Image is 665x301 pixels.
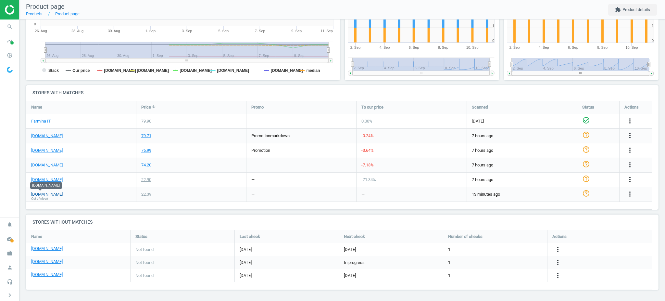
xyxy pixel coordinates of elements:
[472,133,572,139] span: 7 hours ago
[448,273,450,279] span: 1
[438,46,448,49] tspan: 8. Sep
[240,260,334,266] span: [DATE]
[217,68,249,73] tspan: [DOMAIN_NAME]
[31,259,63,265] a: [DOMAIN_NAME]
[31,133,63,139] a: [DOMAIN_NAME]
[539,46,549,49] tspan: 4. Sep
[379,46,390,49] tspan: 4. Sep
[135,234,147,240] span: Status
[35,29,47,33] tspan: 26. Aug
[26,215,659,230] h4: Stores without matches
[4,233,16,245] i: cloud_done
[361,191,365,197] div: —
[626,161,634,169] button: more_vert
[55,11,80,16] a: Product page
[448,247,450,253] span: 1
[624,104,639,110] span: Actions
[448,260,450,266] span: 1
[554,245,562,254] button: more_vert
[582,160,590,168] i: help_outline
[472,177,572,183] span: 7 hours ago
[141,133,151,139] div: 79.71
[255,29,265,33] tspan: 7. Sep
[141,148,151,153] div: 76.99
[6,291,14,299] i: chevron_right
[135,247,154,253] span: Not found
[240,247,334,253] span: [DATE]
[582,131,590,139] i: help_outline
[141,177,151,183] div: 22.90
[320,29,333,33] tspan: 11. Sep
[72,68,90,73] tspan: Our price
[554,258,562,266] i: more_vert
[182,29,192,33] tspan: 3. Sep
[71,29,83,33] tspan: 28. Aug
[626,146,634,155] button: more_vert
[141,162,151,168] div: 74.20
[472,162,572,168] span: 7 hours ago
[554,258,562,267] button: more_vert
[472,104,488,110] span: Scanned
[626,46,638,49] tspan: 10. Sep
[141,104,151,110] span: Price
[219,29,229,33] tspan: 5. Sep
[554,271,562,280] button: more_vert
[31,148,63,153] a: [DOMAIN_NAME]
[361,163,374,167] span: -7.13 %
[26,85,659,100] h4: Stores with matches
[608,4,657,16] button: extensionProduct details
[271,68,303,73] tspan: [DOMAIN_NAME]
[344,234,365,240] span: Next check
[135,273,154,279] span: Not found
[597,46,608,49] tspan: 8. Sep
[554,245,562,253] i: more_vert
[141,191,151,197] div: 22.39
[270,133,290,138] span: markdown
[31,104,42,110] span: Name
[626,190,634,199] button: more_vert
[361,133,374,138] span: -0.24 %
[145,29,156,33] tspan: 1. Sep
[582,190,590,197] i: help_outline
[4,247,16,259] i: work
[31,191,63,197] a: [DOMAIN_NAME]
[626,132,634,140] button: more_vert
[626,117,634,125] button: more_vert
[466,46,479,49] tspan: 10. Sep
[48,68,59,73] tspan: Stack
[4,20,16,33] i: search
[31,118,51,124] a: Farmina IT
[31,246,63,252] a: [DOMAIN_NAME]
[350,46,360,49] tspan: 2. Sep
[4,218,16,231] i: notifications
[361,104,383,110] span: To our price
[4,35,16,47] i: timeline
[251,104,264,110] span: Promo
[344,247,356,253] span: [DATE]
[626,176,634,183] i: more_vert
[409,46,419,49] tspan: 6. Sep
[240,234,260,240] span: Last check
[30,182,62,189] div: [DOMAIN_NAME]
[307,68,320,73] tspan: median
[361,119,372,124] span: 0.00 %
[292,29,302,33] tspan: 9. Sep
[180,68,212,73] tspan: [DOMAIN_NAME]
[552,234,567,240] span: Actions
[582,146,590,153] i: help_outline
[568,46,578,49] tspan: 6. Sep
[4,261,16,274] i: person
[626,132,634,139] i: more_vert
[448,234,483,240] span: Number of checks
[26,3,65,10] span: Product page
[31,196,48,201] span: Out of stock
[135,260,154,266] span: Not found
[251,148,270,153] span: promotion
[31,234,42,240] span: Name
[251,118,255,124] div: —
[2,291,18,299] button: chevron_right
[472,118,572,124] span: [DATE]
[137,68,169,73] tspan: [DOMAIN_NAME]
